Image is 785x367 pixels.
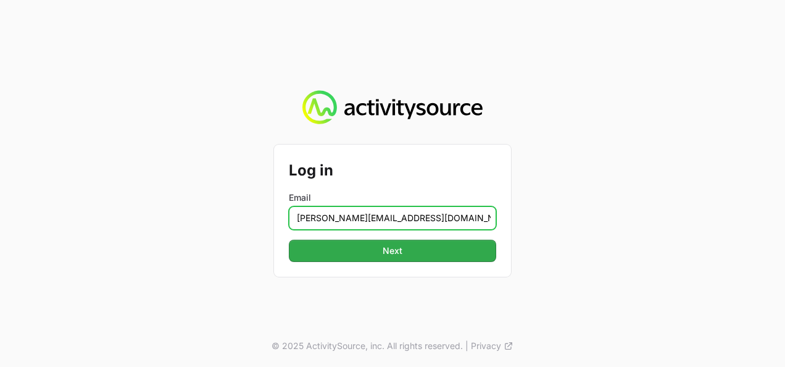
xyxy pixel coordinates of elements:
input: Enter your email [289,206,496,230]
img: Activity Source [302,90,482,125]
span: | [465,340,468,352]
label: Email [289,192,496,204]
h2: Log in [289,159,496,182]
button: Next [289,240,496,262]
a: Privacy [471,340,513,352]
span: Next [296,243,489,258]
p: © 2025 ActivitySource, inc. All rights reserved. [272,340,463,352]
